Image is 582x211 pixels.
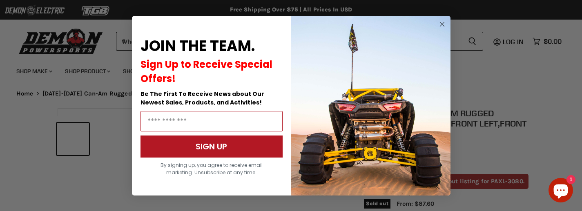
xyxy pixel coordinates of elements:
[546,178,575,204] inbox-online-store-chat: Shopify online store chat
[140,111,283,131] input: Email Address
[437,19,447,29] button: Close dialog
[140,36,255,56] span: JOIN THE TEAM.
[140,135,283,158] button: SIGN UP
[161,162,263,176] span: By signing up, you agree to receive email marketing. Unsubscribe at any time.
[291,16,450,195] img: a9095488-b6e7-41ba-879d-588abfab540b.jpeg
[140,58,272,85] span: Sign Up to Receive Special Offers!
[140,90,264,107] span: Be The First To Receive News about Our Newest Sales, Products, and Activities!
